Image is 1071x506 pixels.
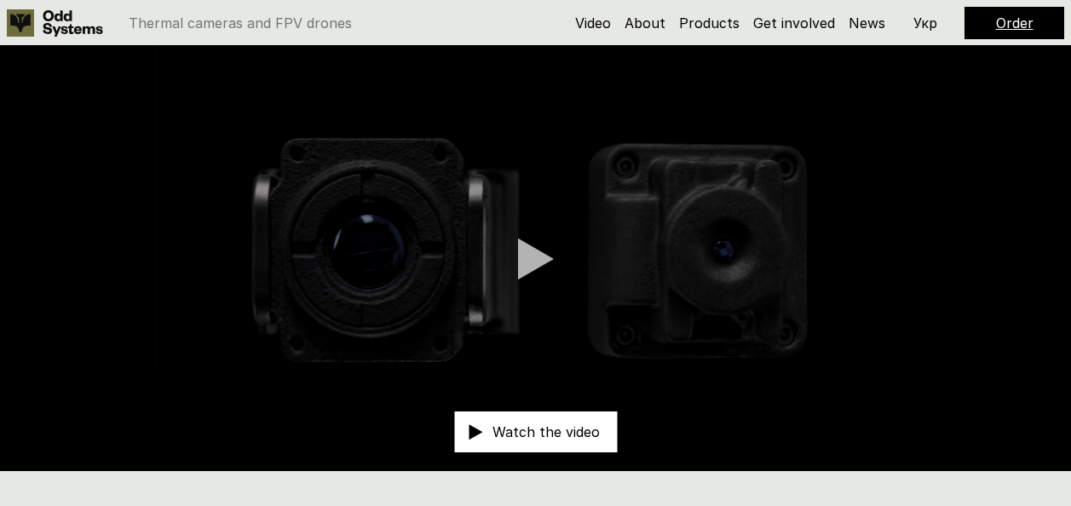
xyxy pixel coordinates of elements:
[625,14,665,32] a: About
[849,14,885,32] a: News
[753,14,835,32] a: Get involved
[492,425,600,439] p: Watch the video
[679,14,740,32] a: Products
[129,16,352,30] p: Thermal cameras and FPV drones
[913,16,937,30] p: Укр
[996,14,1034,32] a: Order
[575,14,611,32] a: Video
